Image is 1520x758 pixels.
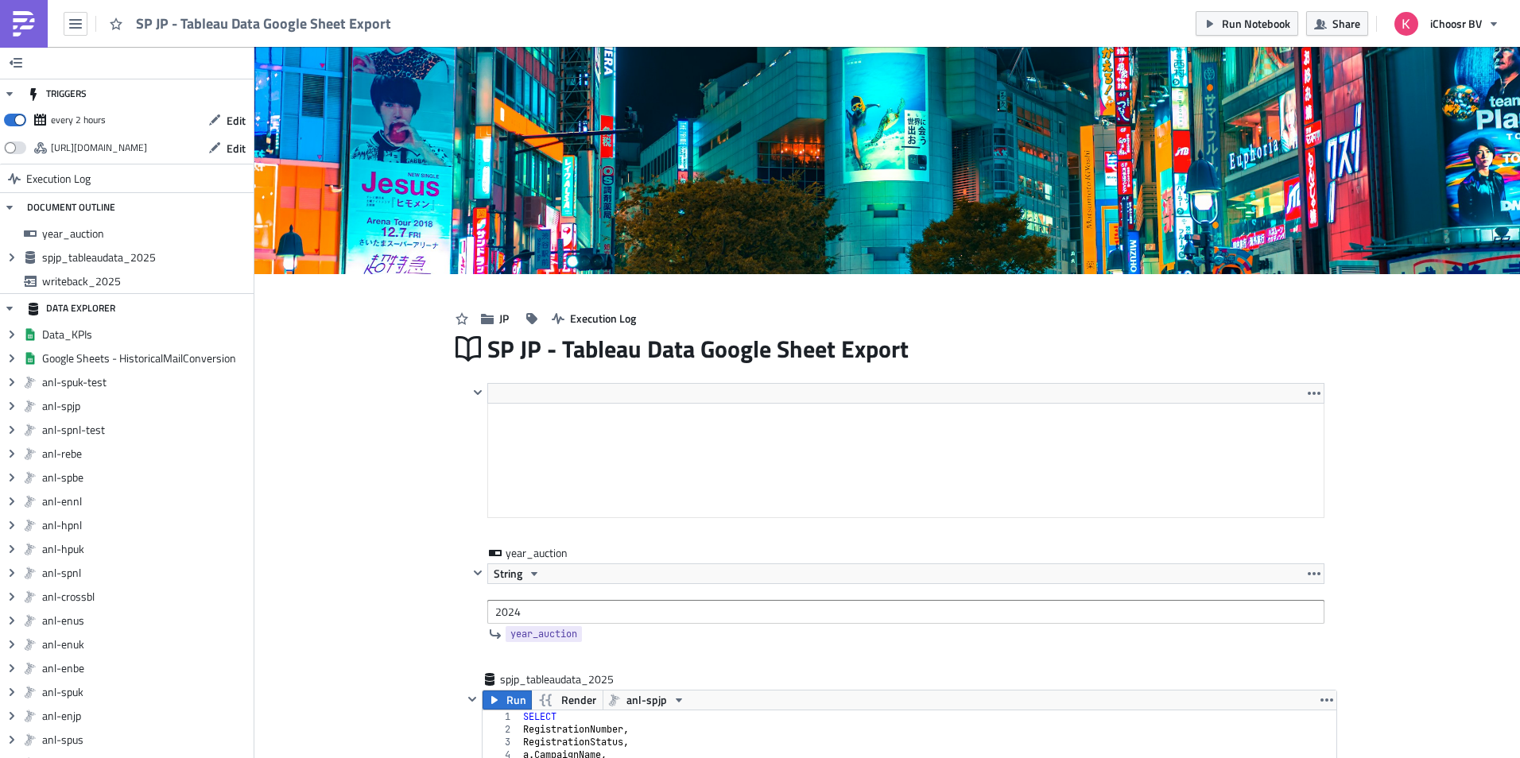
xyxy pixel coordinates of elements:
span: anl-rebe [42,447,250,461]
span: writeback_2025 [42,274,250,288]
span: anl-hpuk [42,542,250,556]
span: anl-hpnl [42,518,250,532]
div: 3 [483,736,521,748]
button: Hide content [468,383,487,402]
img: PushMetrics [11,11,37,37]
span: JP [499,310,509,327]
span: spjp_tableaudata_2025 [42,250,250,265]
span: Google Sheets - HistoricalMailConversion [42,351,250,365]
div: DATA EXPLORER [27,294,115,323]
span: anl-spjp [626,690,667,710]
span: anl-crossbl [42,590,250,604]
button: Hide content [463,690,482,709]
span: Run [506,690,526,710]
span: anl-spnl-test [42,423,250,437]
span: year_auction [42,226,250,241]
button: Share [1306,11,1368,36]
button: Edit [200,136,254,160]
span: iChoosr BV [1430,15,1482,32]
div: 2 [483,723,521,736]
button: Run [483,690,532,710]
span: anl-enjp [42,709,250,723]
span: Data_KPIs [42,327,250,342]
button: Execution Log [544,306,644,331]
span: Execution Log [570,310,636,327]
span: anl-spbe [42,470,250,485]
button: Render [531,690,603,710]
span: Edit [227,140,246,157]
span: SP JP - Tableau Data Google Sheet Export [136,14,393,33]
span: year_auction [506,545,569,561]
button: Edit [200,108,254,133]
img: Cover Image [254,47,1520,274]
span: Execution Log [26,164,91,193]
button: JP [473,306,517,331]
button: Hide content [468,563,487,582]
button: String [488,564,546,583]
span: SP JP - Tableau Data Google Sheet Export [487,334,910,364]
button: Add Block below [897,522,916,541]
span: Edit [227,112,246,129]
span: String [494,564,522,583]
span: anl-spuk-test [42,375,250,389]
span: Cover Image [370,238,428,255]
span: anl-enbe [42,661,250,675]
button: anl-spjp [603,690,691,710]
span: spjp_tableaudata_2025 [500,671,615,687]
button: Run Notebook [1196,11,1298,36]
iframe: Rich Text Area [488,404,1324,517]
div: https://pushmetrics.io/api/v1/report/2joykq7LDq/webhook?token=7564ffef12b24f45aba74626216822b1 [51,136,147,160]
span: Run Notebook [1222,15,1290,32]
span: anl-enuk [42,637,250,652]
span: anl-spnl [42,566,250,580]
span: anl-enus [42,613,250,628]
img: Avatar [1393,10,1420,37]
span: anl-spus [42,733,250,747]
div: 1 [483,710,521,723]
div: DOCUMENT OUTLINE [27,193,115,222]
button: Add Block below [897,648,916,667]
span: anl-ennl [42,494,250,509]
span: Share [1332,15,1360,32]
button: iChoosr BV [1385,6,1508,41]
span: anl-spuk [42,685,250,699]
a: year_auction [506,626,582,642]
span: year_auction [510,626,577,642]
div: every 2 hours [51,108,106,132]
span: Render [561,690,596,710]
span: anl-spjp [42,399,250,413]
div: TRIGGERS [27,79,87,108]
